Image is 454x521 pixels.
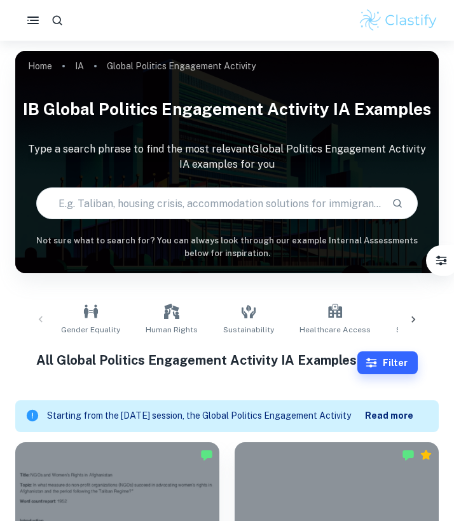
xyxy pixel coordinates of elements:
[75,57,84,75] a: IA
[28,57,52,75] a: Home
[299,324,371,335] span: Healthcare Access
[358,8,439,33] img: Clastify logo
[107,59,256,73] p: Global Politics Engagement Activity
[36,351,357,370] h1: All Global Politics Engagement Activity IA Examples
[146,324,198,335] span: Human Rights
[15,91,439,126] h1: IB Global Politics Engagement Activity IA examples
[61,324,120,335] span: Gender Equality
[387,193,408,214] button: Search
[37,186,381,221] input: E.g. Taliban, housing crisis, accommodation solutions for immigrants...
[200,449,213,461] img: Marked
[365,410,413,421] b: Read more
[402,449,415,461] img: Marked
[15,142,439,172] p: Type a search phrase to find the most relevant Global Politics Engagement Activity IA examples fo...
[223,324,274,335] span: Sustainability
[47,409,365,423] p: Starting from the [DATE] session, the Global Politics Engagement Activity requirements have chang...
[357,351,418,374] button: Filter
[429,248,454,273] button: Filter
[15,234,439,260] h6: Not sure what to search for? You can always look through our example Internal Assessments below f...
[420,449,432,461] div: Premium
